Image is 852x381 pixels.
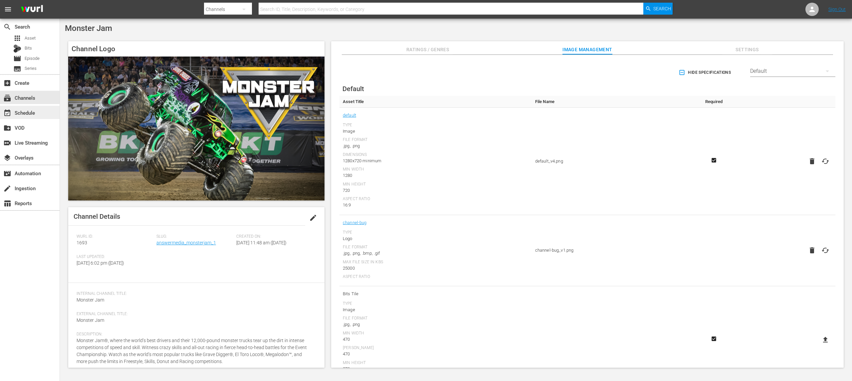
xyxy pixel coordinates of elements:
[3,94,11,102] span: Channels
[343,351,529,357] div: 470
[13,45,21,53] div: Bits
[750,62,835,80] div: Default
[3,170,11,178] span: Automation
[343,290,529,298] span: Bits Tile
[342,85,364,93] span: Default
[77,332,313,337] span: Description:
[25,45,32,52] span: Bits
[343,182,529,187] div: Min Height
[3,139,11,147] span: Live Streaming
[25,35,36,42] span: Asset
[343,360,529,366] div: Min Height
[532,96,694,108] th: File Name
[339,96,532,108] th: Asset Title
[343,196,529,202] div: Aspect Ratio
[343,336,529,343] div: 470
[343,301,529,307] div: Type
[77,338,307,364] span: Monster Jam®, where the world’s best drivers and their 12,000-pound monster trucks tear up the di...
[343,111,356,120] a: default
[77,297,104,303] span: Monster Jam
[3,185,11,192] span: Ingestion
[343,245,529,250] div: File Format
[532,215,694,286] td: channel-bug_v1.png
[343,321,529,328] div: .jpg, .png
[343,158,529,164] div: 1280x720 minimum
[343,230,529,235] div: Type
[13,34,21,42] span: Asset
[77,240,87,245] span: 1693
[16,2,48,17] img: ans4CAIJ8jUAAAAAAAAAAAAAAAAAAAAAAAAgQb4GAAAAAAAAAAAAAAAAAAAAAAAAJMjXAAAAAAAAAAAAAAAAAAAAAAAAgAT5G...
[343,143,529,149] div: .jpg, .png
[77,291,313,297] span: Internal Channel Title:
[156,240,216,245] a: answermedia_monsterjam_1
[3,23,11,31] span: Search
[653,3,671,15] span: Search
[710,157,718,163] svg: Required
[710,336,718,342] svg: Required
[77,234,153,239] span: Wurl ID:
[343,307,529,313] div: Image
[13,65,21,73] span: Series
[236,234,313,239] span: Created On:
[3,154,11,162] span: Overlays
[722,46,772,54] span: Settings
[343,123,529,128] div: Type
[828,7,846,12] a: Sign Out
[343,137,529,143] div: File Format
[562,46,612,54] span: Image Management
[343,187,529,194] div: 720
[677,63,734,82] button: Hide Specifications
[343,167,529,172] div: Min Width
[343,366,529,372] div: 270
[77,254,153,260] span: Last Updated:
[156,234,233,239] span: Slug:
[680,69,731,76] span: Hide Specifications
[77,312,313,317] span: External Channel Title:
[25,65,37,72] span: Series
[3,109,11,117] span: Schedule
[343,345,529,351] div: [PERSON_NAME]
[3,79,11,87] span: Create
[68,41,324,57] h4: Channel Logo
[68,57,324,200] img: Monster Jam
[77,317,104,323] span: Monster Jam
[343,331,529,336] div: Min Width
[532,108,694,215] td: default_v4.png
[343,128,529,135] div: Image
[77,260,124,266] span: [DATE] 6:02 pm ([DATE])
[309,214,317,222] span: edit
[403,46,453,54] span: Ratings / Genres
[343,274,529,280] div: Aspect Ratio
[343,316,529,321] div: File Format
[694,96,734,108] th: Required
[343,235,529,242] div: Logo
[343,260,529,265] div: Max File Size In Kbs
[3,124,11,132] span: VOD
[343,202,529,208] div: 16:9
[343,265,529,272] div: 25000
[343,172,529,179] div: 1280
[343,218,367,227] a: channel-bug
[3,199,11,207] span: Reports
[343,250,529,257] div: .jpg, .png, .bmp, .gif
[4,5,12,13] span: menu
[343,152,529,158] div: Dimensions
[74,212,120,220] span: Channel Details
[643,3,673,15] button: Search
[13,55,21,63] span: Episode
[305,210,321,226] button: edit
[236,240,287,245] span: [DATE] 11:48 am ([DATE])
[25,55,40,62] span: Episode
[65,24,112,33] span: Monster Jam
